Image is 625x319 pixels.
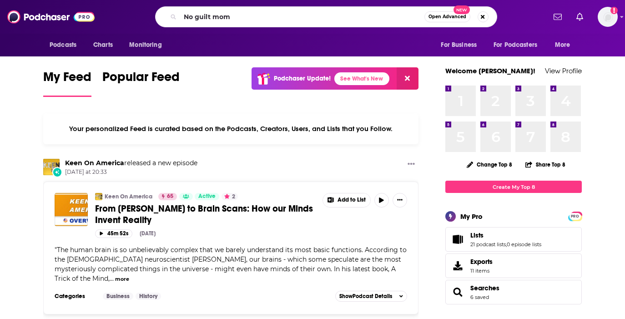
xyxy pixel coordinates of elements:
div: New Episode [52,167,62,177]
span: ... [110,274,114,283]
input: Search podcasts, credits, & more... [180,10,424,24]
button: 45m 52s [95,229,132,238]
button: 2 [222,193,238,200]
a: See What's New [334,72,389,85]
h3: released a new episode [65,159,197,167]
a: Create My Top 8 [445,181,582,193]
a: From [PERSON_NAME] to Brain Scans: How our Minds Invent Reality [95,203,316,226]
div: Your personalized Feed is curated based on the Podcasts, Creators, Users, and Lists that you Follow. [43,113,418,144]
img: Keen On America [95,193,102,200]
span: Logged in as megcassidy [598,7,618,27]
a: Searches [470,284,499,292]
span: Monitoring [129,39,161,51]
span: Podcasts [50,39,76,51]
span: 11 items [470,268,493,274]
span: Charts [93,39,113,51]
div: Search podcasts, credits, & more... [155,6,497,27]
a: Welcome [PERSON_NAME]! [445,66,535,75]
button: Open AdvancedNew [424,11,470,22]
a: View Profile [545,66,582,75]
a: Popular Feed [102,69,180,97]
div: My Pro [460,212,483,221]
span: Exports [470,258,493,266]
button: more [115,275,129,283]
a: 65 [158,193,177,200]
span: , [506,241,507,248]
a: 21 podcast lists [470,241,506,248]
a: Active [195,193,219,200]
span: From [PERSON_NAME] to Brain Scans: How our Minds Invent Reality [95,203,313,226]
a: 6 saved [470,294,489,300]
a: Lists [470,231,541,239]
a: Business [103,293,133,300]
span: Show Podcast Details [339,293,392,299]
button: open menu [123,36,173,54]
span: Add to List [338,197,366,203]
img: User Profile [598,7,618,27]
button: Show profile menu [598,7,618,27]
a: History [136,293,161,300]
span: 65 [167,192,173,201]
svg: Add a profile image [610,7,618,14]
a: Exports [445,253,582,278]
span: More [555,39,570,51]
span: Exports [449,259,467,272]
a: Keen On America [105,193,152,200]
img: Keen On America [43,159,60,175]
span: PRO [570,213,580,220]
span: Active [198,192,216,201]
button: Show More Button [393,193,407,208]
img: From Borges to Brain Scans: How our Minds Invent Reality [55,193,88,226]
span: My Feed [43,69,91,90]
a: 0 episode lists [507,241,541,248]
a: Searches [449,286,467,299]
a: Keen On America [65,159,124,167]
button: Share Top 8 [525,156,566,173]
a: My Feed [43,69,91,97]
button: Change Top 8 [461,159,518,170]
span: For Podcasters [494,39,537,51]
button: open menu [43,36,88,54]
span: The human brain is so unbelievably complex that we barely understand its most basic functions. Ac... [55,246,407,283]
span: Searches [445,280,582,304]
span: [DATE] at 20:33 [65,168,197,176]
p: Podchaser Update! [274,75,331,82]
button: ShowPodcast Details [335,291,407,302]
a: Charts [87,36,118,54]
button: Show More Button [323,193,370,207]
span: " [55,246,407,283]
a: Show notifications dropdown [573,9,587,25]
button: open menu [549,36,582,54]
span: For Business [441,39,477,51]
span: Open Advanced [428,15,466,19]
a: PRO [570,213,580,219]
button: Show More Button [404,159,418,170]
div: [DATE] [140,230,156,237]
span: Popular Feed [102,69,180,90]
span: New [454,5,470,14]
a: Show notifications dropdown [550,9,565,25]
span: Lists [470,231,484,239]
button: open menu [488,36,550,54]
h3: Categories [55,293,96,300]
button: open menu [434,36,488,54]
img: Podchaser - Follow, Share and Rate Podcasts [7,8,95,25]
a: Lists [449,233,467,246]
span: Lists [445,227,582,252]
